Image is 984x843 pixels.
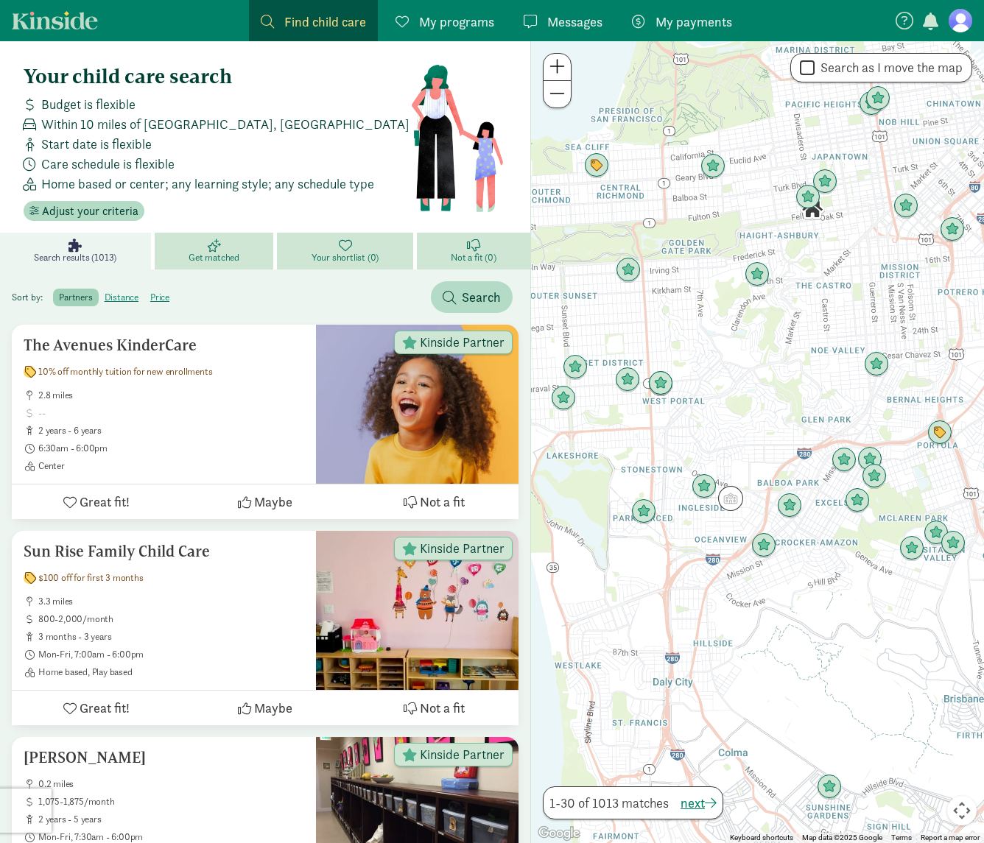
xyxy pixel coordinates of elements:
span: Mon-Fri, 7:00am - 6:00pm [38,649,304,660]
span: Messages [547,12,602,32]
span: 0.2 miles [38,778,304,790]
button: Adjust your criteria [24,201,144,222]
div: Click to see details [812,169,837,194]
div: Click to see details [795,185,820,210]
div: Click to see details [941,531,966,556]
button: Keyboard shortcuts [730,833,793,843]
span: Search results (1013) [34,252,116,264]
span: Map data ©2025 Google [802,833,882,842]
h4: Your child care search [24,65,410,88]
a: Kinside [12,11,98,29]
span: 800-2,000/month [38,613,304,625]
span: Get matched [189,252,239,264]
span: Start date is flexible [41,134,152,154]
div: Click to see details [864,352,889,377]
span: Adjust your criteria [42,202,138,220]
span: Not a fit [420,698,465,718]
div: Click to see details [862,464,887,489]
span: Your shortlist (0) [312,252,379,264]
span: My programs [419,12,494,32]
img: Google [535,824,583,843]
span: Not a fit [420,492,465,512]
label: Search as I move the map [815,59,963,77]
div: Click to see details [893,194,918,219]
span: Within 10 miles of [GEOGRAPHIC_DATA], [GEOGRAPHIC_DATA] [41,114,410,134]
button: Not a fit [350,691,519,725]
div: Click to see details [751,533,776,558]
h5: [PERSON_NAME] [24,749,304,766]
span: 2 years - 5 years [38,814,304,825]
div: Click to see details [927,420,952,445]
div: Click to see details [692,474,717,499]
span: Home based, Play based [38,666,304,678]
label: price [144,289,175,306]
span: Kinside Partner [420,336,505,349]
div: Click to see details [615,367,640,392]
button: Search [431,281,513,313]
span: 2.8 miles [38,389,304,401]
a: Get matched [155,233,278,269]
button: Map camera controls [947,796,977,825]
button: next [681,793,717,813]
a: Report a map error [921,833,980,842]
button: Great fit! [12,691,180,725]
span: 6:30am - 6:00pm [38,442,304,454]
span: Mon-Fri, 7:30am - 6:00pm [38,831,304,843]
a: Your shortlist (0) [277,233,416,269]
span: 10% off monthly tuition for new enrollments [38,366,212,378]
span: Sort by: [12,291,51,303]
span: Home based or center; any learning style; any schedule type [41,174,374,194]
div: Click to see details [899,536,924,561]
span: Kinside Partner [420,542,505,555]
div: Click to see details [563,355,588,380]
div: Click to see details [551,386,576,411]
h5: The Avenues KinderCare [24,336,304,354]
div: Click to see details [648,371,673,396]
div: Click to see details [817,775,842,800]
span: Maybe [254,698,292,718]
button: Maybe [180,691,349,725]
div: Click to see details [800,197,825,222]
div: Click to see details [777,493,802,518]
span: 1-30 of 1013 matches [549,793,669,813]
span: My payments [656,12,732,32]
div: Click to see details [865,86,890,111]
div: Click to see details [857,447,882,472]
span: Find child care [284,12,366,32]
span: Budget is flexible [41,94,136,114]
div: Click to see details [616,258,641,283]
div: Click to see details [745,262,770,287]
span: 1,075-1,875/month [38,796,304,808]
div: Click to see details [859,91,884,116]
span: 3 months - 3 years [38,631,304,643]
button: Great fit! [12,484,180,519]
div: Click to see details [845,488,870,513]
div: Click to see details [584,153,609,178]
span: Great fit! [80,698,130,718]
span: Great fit! [80,492,130,512]
span: 3.3 miles [38,596,304,607]
a: Open this area in Google Maps (opens a new window) [535,824,583,843]
span: Not a fit (0) [451,252,496,264]
button: Maybe [180,484,349,519]
span: 2 years - 6 years [38,425,304,437]
div: Click to see details [700,154,725,179]
h5: Sun Rise Family Child Care [24,543,304,560]
label: partners [53,289,98,306]
div: Click to see details [832,448,857,473]
span: Search [462,287,501,307]
button: Not a fit [350,484,519,519]
span: Kinside Partner [420,748,505,761]
a: Terms [891,833,912,842]
span: $100 off for first 3 months [38,572,144,584]
div: Click to see details [924,521,949,546]
span: Center [38,460,304,472]
a: Not a fit (0) [417,233,530,269]
label: distance [99,289,144,306]
div: Click to see details [940,217,965,242]
div: Click to see details [631,499,656,524]
span: Maybe [254,492,292,512]
div: Click to see details [718,486,743,511]
span: Care schedule is flexible [41,154,175,174]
